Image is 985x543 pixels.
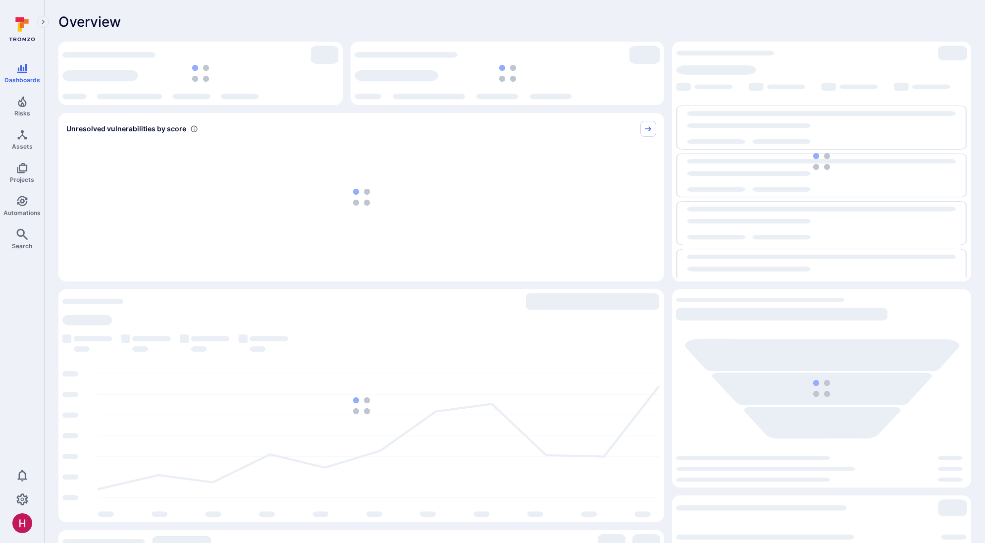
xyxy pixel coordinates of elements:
div: Vulnerabilities to alerts [672,289,971,488]
span: Search [12,242,32,250]
div: Unresolved vulnerabilities by score [58,113,664,281]
div: loading spinner [355,46,660,101]
div: loading spinner [62,293,660,518]
div: Harshil Parikh [12,513,32,533]
div: loading spinner [62,46,339,101]
div: loading spinner [676,293,967,484]
img: Loading... [813,153,830,170]
span: Dashboards [4,76,40,84]
span: Assets [12,143,33,150]
span: Automations [3,209,41,217]
div: Number of vulnerabilities in status ‘Open’ ‘Triaged’ and ‘In process’ grouped by score [190,124,198,134]
span: Projects [10,176,34,183]
span: Overview [58,14,121,30]
div: loading spinner [676,46,967,277]
img: Loading... [499,65,516,82]
div: Alert trends [58,289,664,522]
span: Unresolved vulnerabilities by score [66,124,186,134]
i: Expand navigation menu [40,18,47,26]
div: Alerts for review [672,42,971,281]
img: Loading... [192,65,209,82]
img: ACg8ocKzQzwPSwOZT_k9C736TfcBpCStqIZdMR9gXOhJgTaH9y_tsw=s96-c [12,513,32,533]
button: Expand navigation menu [37,16,49,28]
img: Loading... [813,380,830,397]
img: Loading... [353,397,370,414]
div: Active alerts [58,42,343,105]
div: Active vulnerabilities [351,42,664,105]
span: Risks [14,109,30,117]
